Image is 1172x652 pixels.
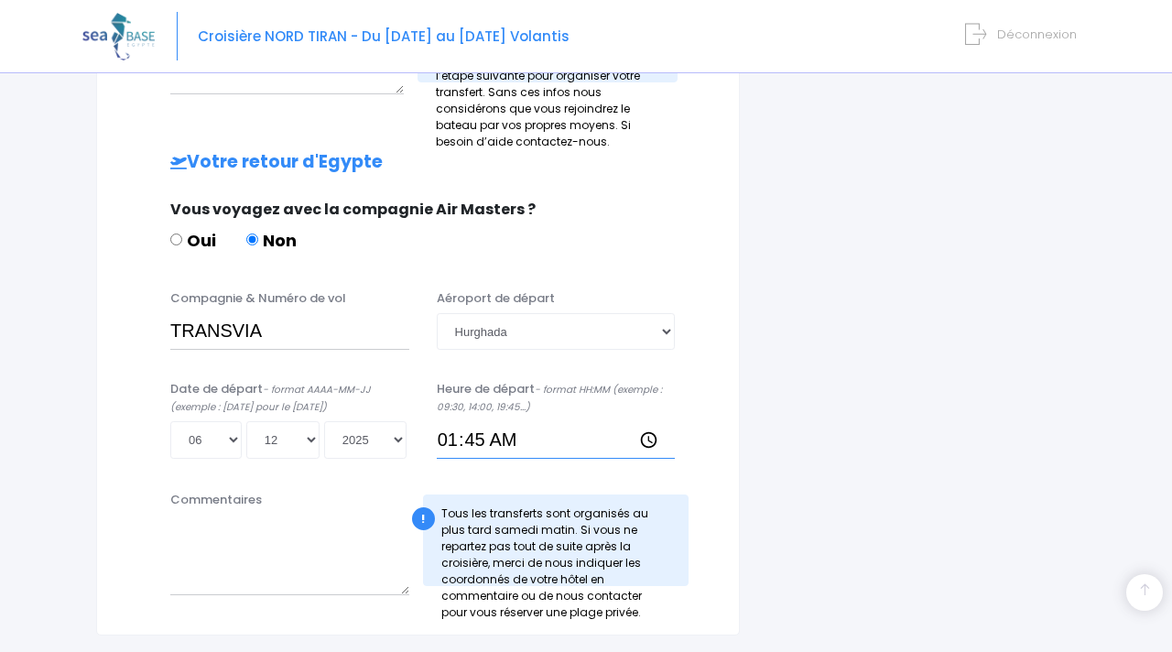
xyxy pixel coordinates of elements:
[170,234,182,245] input: Oui
[437,289,555,308] label: Aéroport de départ
[437,421,676,458] input: __:__
[170,383,371,415] i: - format AAAA-MM-JJ (exemple : [DATE] pour le [DATE])
[437,380,676,416] label: Heure de départ
[437,383,662,415] i: - format HH:MM (exemple : 09:30, 14:00, 19:45...)
[246,234,258,245] input: Non
[170,228,216,253] label: Oui
[170,199,536,220] span: Vous voyagez avec la compagnie Air Masters ?
[170,380,409,416] label: Date de départ
[412,507,435,530] div: !
[997,26,1077,43] span: Déconnexion
[198,27,570,46] span: Croisière NORD TIRAN - Du [DATE] au [DATE] Volantis
[134,152,702,173] h2: Votre retour d'Egypte
[170,289,346,308] label: Compagnie & Numéro de vol
[246,228,297,253] label: Non
[423,494,689,586] div: Tous les transferts sont organisés au plus tard samedi matin. Si vous ne repartez pas tout de sui...
[170,491,262,509] label: Commentaires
